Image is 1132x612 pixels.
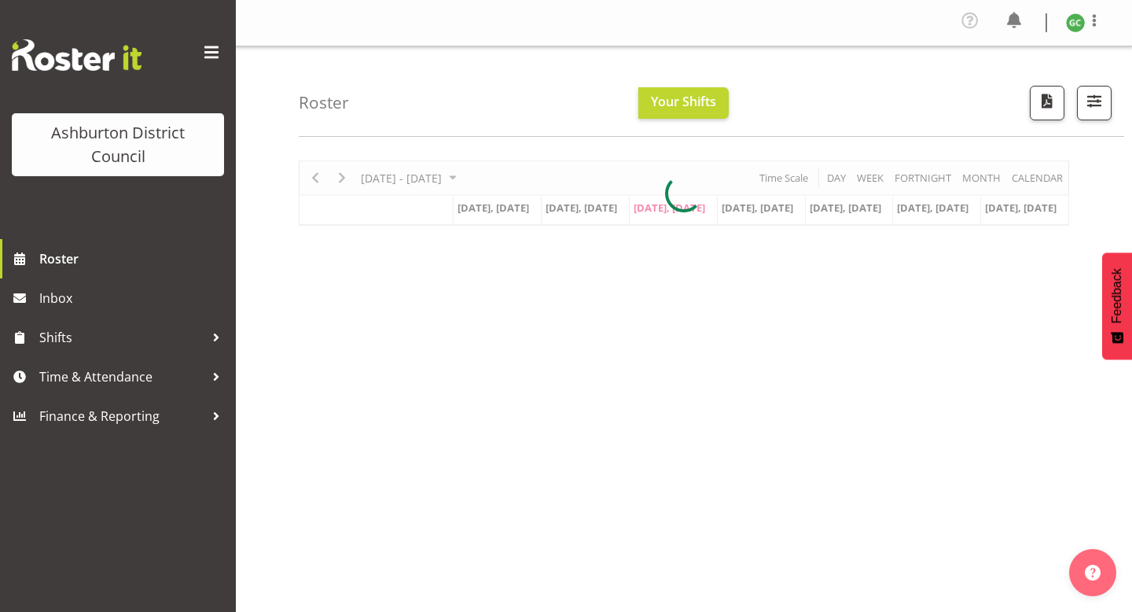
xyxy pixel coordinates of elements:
[638,87,729,119] button: Your Shifts
[28,121,208,168] div: Ashburton District Council
[1110,268,1124,323] span: Feedback
[39,247,228,271] span: Roster
[1066,13,1085,32] img: georgie-cartney8216.jpg
[12,39,141,71] img: Rosterit website logo
[1085,565,1101,581] img: help-xxl-2.png
[1077,86,1112,120] button: Filter Shifts
[1030,86,1064,120] button: Download a PDF of the roster according to the set date range.
[39,365,204,389] span: Time & Attendance
[39,326,204,349] span: Shifts
[651,93,716,110] span: Your Shifts
[39,286,228,310] span: Inbox
[299,94,349,112] h4: Roster
[1102,253,1132,359] button: Feedback - Show survey
[39,404,204,428] span: Finance & Reporting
